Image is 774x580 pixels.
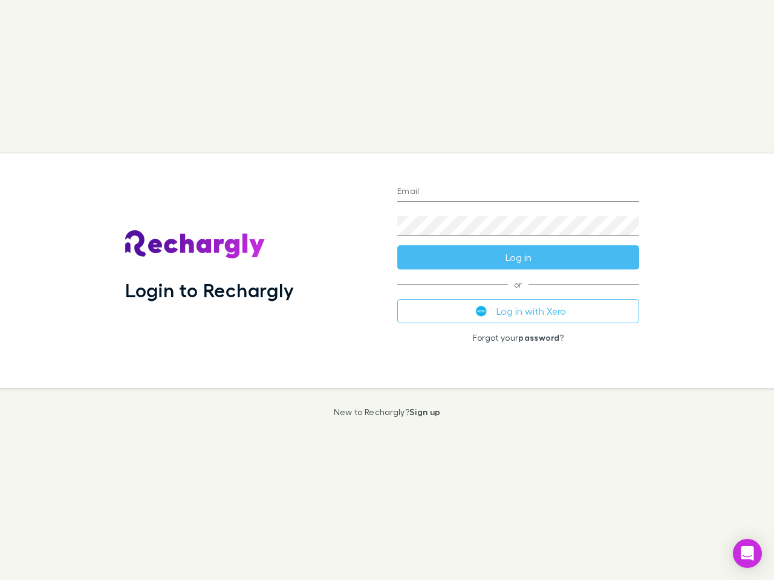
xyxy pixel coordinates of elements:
div: Open Intercom Messenger [733,539,762,568]
img: Xero's logo [476,306,487,317]
p: New to Rechargly? [334,407,441,417]
a: Sign up [409,407,440,417]
button: Log in [397,245,639,269]
h1: Login to Rechargly [125,279,294,301]
img: Rechargly's Logo [125,230,265,259]
button: Log in with Xero [397,299,639,323]
span: or [397,284,639,285]
a: password [518,332,559,343]
p: Forgot your ? [397,333,639,343]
